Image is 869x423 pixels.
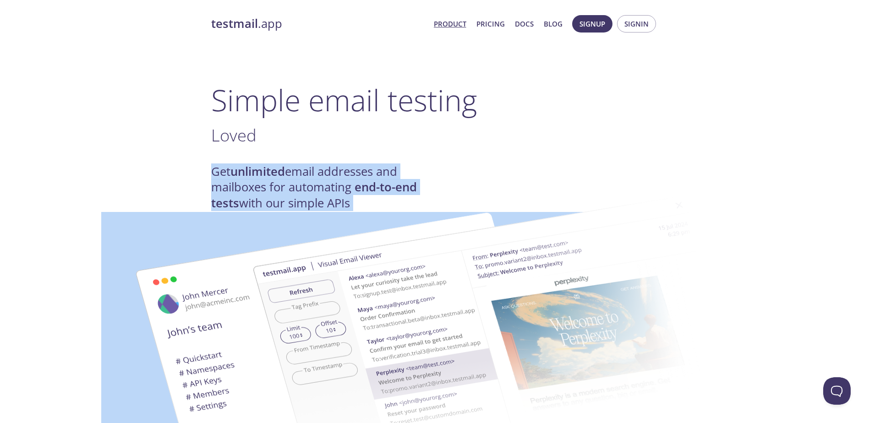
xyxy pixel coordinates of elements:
[211,82,658,118] h1: Simple email testing
[579,18,605,30] span: Signup
[617,15,656,33] button: Signin
[476,18,505,30] a: Pricing
[434,18,466,30] a: Product
[572,15,612,33] button: Signup
[544,18,563,30] a: Blog
[211,16,426,32] a: testmail.app
[515,18,534,30] a: Docs
[624,18,649,30] span: Signin
[230,163,285,179] strong: unlimited
[823,377,851,405] iframe: Help Scout Beacon - Open
[211,124,257,146] span: Loved
[211,164,435,211] h4: Get email addresses and mailboxes for automating with our simple APIs
[211,16,258,32] strong: testmail
[211,179,417,211] strong: end-to-end tests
